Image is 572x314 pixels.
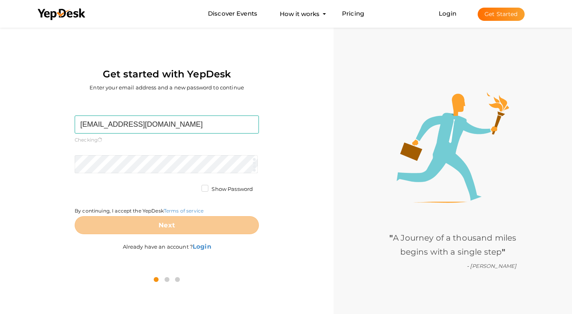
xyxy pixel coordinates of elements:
[164,208,204,214] a: Terms of service
[277,6,322,21] button: How it works
[202,185,253,193] label: Show Password
[75,207,204,214] label: By continuing, I accept the YepDesk
[90,84,244,91] label: Enter your email address and a new password to continue
[502,247,505,257] b: "
[75,115,259,134] input: Enter your email address
[208,6,257,21] a: Discover Events
[159,221,175,229] b: Next
[75,136,259,143] small: Checking
[342,6,364,21] a: Pricing
[103,67,231,82] label: Get started with YepDesk
[439,10,456,17] a: Login
[75,216,259,234] button: Next
[193,243,211,250] b: Login
[389,233,516,257] span: A Journey of a thousand miles begins with a single step
[389,233,393,243] b: "
[467,263,516,269] i: - [PERSON_NAME]
[397,92,509,203] img: step1-illustration.png
[478,8,525,21] button: Get Started
[123,234,211,251] label: Already have an account ?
